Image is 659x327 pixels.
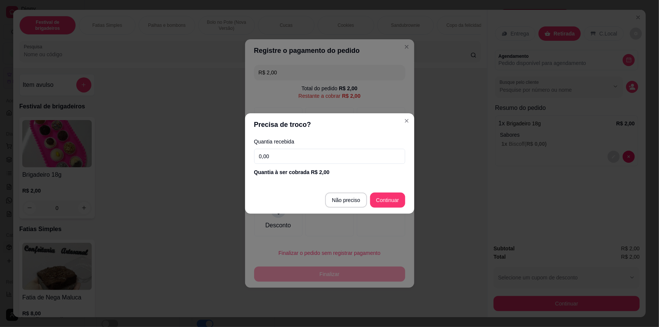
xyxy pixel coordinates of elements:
button: Close [401,115,413,127]
button: Não preciso [325,193,367,208]
button: Continuar [370,193,405,208]
header: Precisa de troco? [245,113,414,136]
div: Quantia à ser cobrada R$ 2,00 [254,168,405,176]
label: Quantia recebida [254,139,405,144]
